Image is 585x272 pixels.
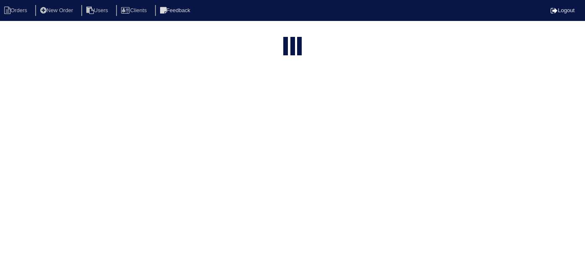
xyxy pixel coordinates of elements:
[155,5,197,16] li: Feedback
[116,7,153,13] a: Clients
[35,5,80,16] li: New Order
[35,7,80,13] a: New Order
[81,7,115,13] a: Users
[551,7,575,13] a: Logout
[116,5,153,16] li: Clients
[290,37,295,57] div: loading...
[81,5,115,16] li: Users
